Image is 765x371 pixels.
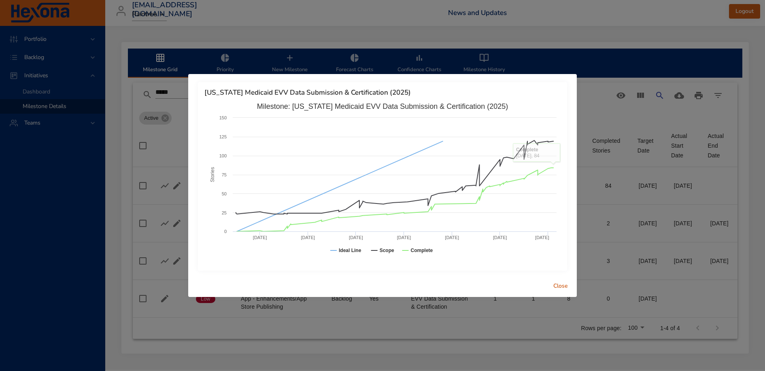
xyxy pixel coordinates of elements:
text: Ideal Line [339,248,361,253]
text: 25 [222,210,227,215]
text: [DATE] [493,235,507,240]
text: 0 [224,229,227,234]
text: Stories [210,167,215,182]
text: 50 [222,191,227,196]
text: [DATE] [253,235,267,240]
text: [DATE] [301,235,315,240]
text: 75 [222,172,227,177]
button: Close [548,279,574,294]
text: Complete [411,248,433,253]
text: [DATE] [349,235,363,240]
text: [DATE] [535,235,549,240]
text: Milestone: [US_STATE] Medicaid EVV Data Submission & Certification (2025) [257,102,508,111]
text: [DATE] [397,235,411,240]
h6: [US_STATE] Medicaid EVV Data Submission & Certification (2025) [204,89,561,97]
span: Close [551,281,570,291]
text: Scope [380,248,394,253]
text: 150 [219,115,227,120]
text: [DATE] [445,235,459,240]
text: 125 [219,134,227,139]
text: 100 [219,153,227,158]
